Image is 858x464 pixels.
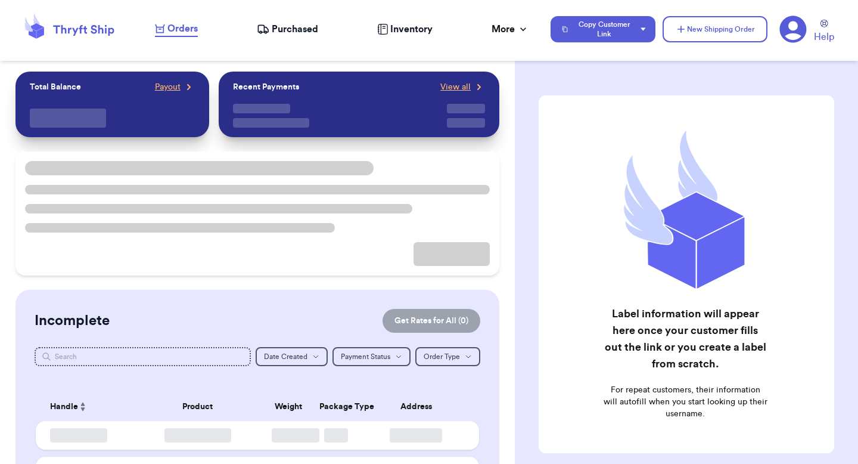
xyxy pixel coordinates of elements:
button: Payment Status [332,347,411,366]
th: Address [360,392,479,421]
span: Inventory [390,22,433,36]
h2: Incomplete [35,311,110,330]
th: Weight [265,392,312,421]
span: View all [440,81,471,93]
button: Get Rates for All (0) [383,309,480,333]
button: Sort ascending [78,400,88,414]
th: Package Type [312,392,360,421]
a: View all [440,81,485,93]
span: Payment Status [341,353,390,360]
p: For repeat customers, their information will autofill when you start looking up their username. [603,384,767,420]
span: Handle [50,401,78,413]
button: Copy Customer Link [551,16,655,42]
button: Order Type [415,347,480,366]
span: Order Type [424,353,460,360]
th: Product [131,392,265,421]
p: Total Balance [30,81,81,93]
p: Recent Payments [233,81,299,93]
input: Search [35,347,251,366]
span: Orders [167,21,198,36]
a: Help [814,20,834,44]
a: Payout [155,81,195,93]
a: Inventory [377,22,433,36]
button: Date Created [256,347,328,366]
span: Purchased [272,22,318,36]
span: Date Created [264,353,307,360]
h2: Label information will appear here once your customer fills out the link or you create a label fr... [603,305,767,372]
div: More [492,22,529,36]
button: New Shipping Order [663,16,767,42]
span: Payout [155,81,181,93]
a: Purchased [257,22,318,36]
a: Orders [155,21,198,37]
span: Help [814,30,834,44]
